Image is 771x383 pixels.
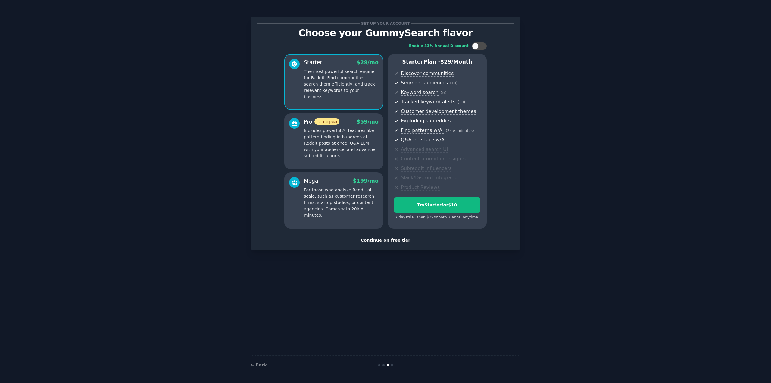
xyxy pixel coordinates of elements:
[401,165,451,172] span: Subreddit influencers
[401,184,440,191] span: Product Reviews
[401,99,455,105] span: Tracked keyword alerts
[401,175,460,181] span: Slack/Discord integration
[446,129,474,133] span: ( 2k AI minutes )
[394,58,480,66] p: Starter Plan -
[357,119,379,125] span: $ 59 /mo
[394,202,480,208] div: Try Starter for $10
[401,71,454,77] span: Discover communities
[401,108,476,115] span: Customer development themes
[401,89,439,96] span: Keyword search
[314,118,340,125] span: most popular
[401,80,448,86] span: Segment audiences
[353,178,379,184] span: $ 199 /mo
[441,91,447,95] span: ( ∞ )
[401,156,466,162] span: Content promotion insights
[304,127,379,159] p: Includes powerful AI features like pattern-finding in hundreds of Reddit posts at once, Q&A LLM w...
[251,363,267,367] a: ← Back
[401,137,446,143] span: Q&A interface w/AI
[450,81,457,85] span: ( 10 )
[401,127,444,134] span: Find patterns w/AI
[401,146,448,153] span: Advanced search UI
[304,59,322,66] div: Starter
[394,197,480,213] button: TryStarterfor$10
[257,28,514,38] p: Choose your GummySearch flavor
[304,118,339,126] div: Pro
[440,59,472,65] span: $ 29 /month
[304,187,379,218] p: For those who analyze Reddit at scale, such as customer research firms, startup studios, or conte...
[401,118,451,124] span: Exploding subreddits
[357,59,379,65] span: $ 29 /mo
[304,177,318,185] div: Mega
[457,100,465,104] span: ( 10 )
[409,43,469,49] div: Enable 33% Annual Discount
[394,215,480,220] div: 7 days trial, then $ 29 /month . Cancel anytime.
[304,68,379,100] p: The most powerful search engine for Reddit. Find communities, search them efficiently, and track ...
[360,20,411,27] span: Set up your account
[257,237,514,243] div: Continue on free tier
